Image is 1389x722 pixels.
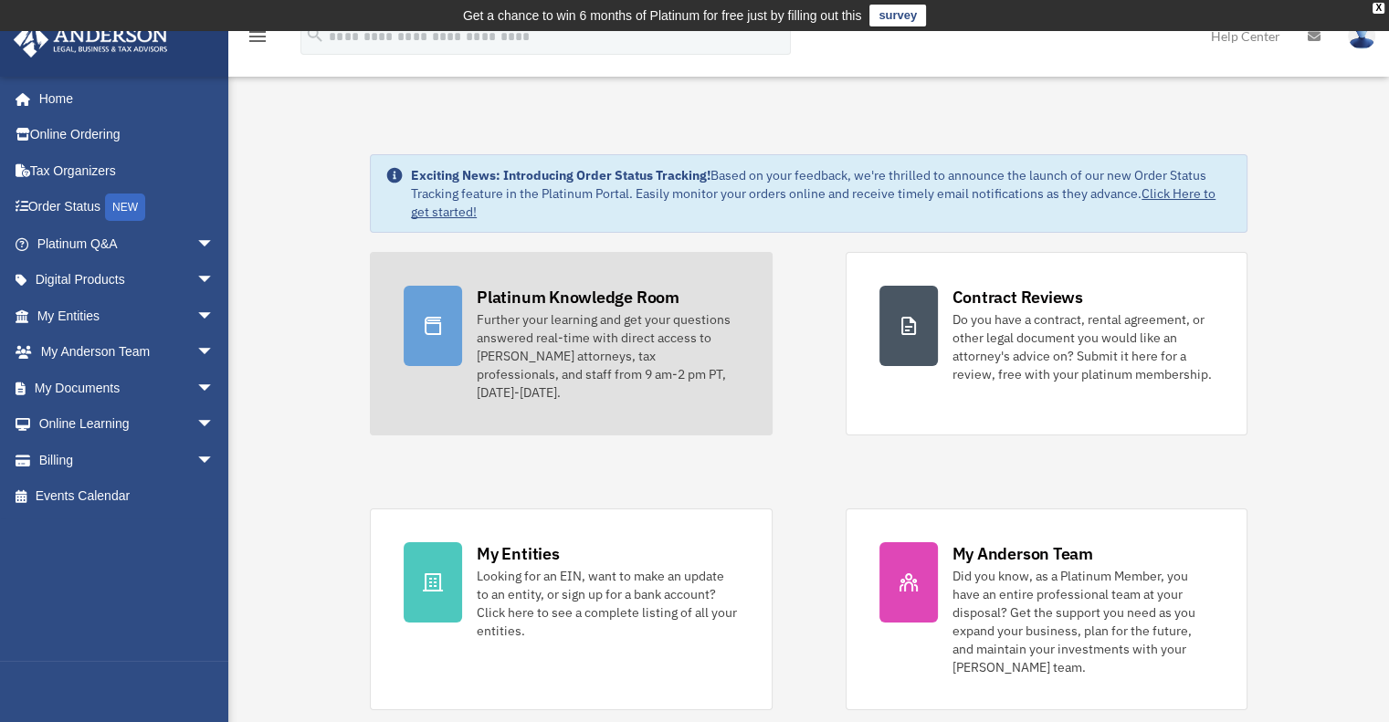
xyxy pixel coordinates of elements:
span: arrow_drop_down [196,262,233,299]
a: My Entities Looking for an EIN, want to make an update to an entity, or sign up for a bank accoun... [370,508,772,710]
div: Looking for an EIN, want to make an update to an entity, or sign up for a bank account? Click her... [477,567,738,640]
img: User Pic [1348,23,1375,49]
div: Did you know, as a Platinum Member, you have an entire professional team at your disposal? Get th... [952,567,1214,676]
a: Digital Productsarrow_drop_down [13,262,242,298]
div: My Anderson Team [952,542,1093,565]
img: Anderson Advisors Platinum Portal [8,22,174,58]
a: Platinum Knowledge Room Further your learning and get your questions answered real-time with dire... [370,252,772,435]
span: arrow_drop_down [196,334,233,371]
a: Contract Reviews Do you have a contract, rental agreement, or other legal document you would like... [846,252,1247,435]
div: My Entities [477,542,559,565]
a: menu [247,32,268,47]
span: arrow_drop_down [196,225,233,263]
div: close [1373,3,1384,14]
div: Do you have a contract, rental agreement, or other legal document you would like an attorney's ad... [952,310,1214,383]
a: My Entitiesarrow_drop_down [13,298,242,334]
a: Platinum Q&Aarrow_drop_down [13,225,242,262]
a: survey [869,5,926,26]
strong: Exciting News: Introducing Order Status Tracking! [411,167,710,183]
a: Order StatusNEW [13,189,242,226]
div: Get a chance to win 6 months of Platinum for free just by filling out this [463,5,862,26]
a: Online Ordering [13,117,242,153]
a: Click Here to get started! [411,185,1215,220]
div: Further your learning and get your questions answered real-time with direct access to [PERSON_NAM... [477,310,738,402]
span: arrow_drop_down [196,442,233,479]
div: Based on your feedback, we're thrilled to announce the launch of our new Order Status Tracking fe... [411,166,1232,221]
div: NEW [105,194,145,221]
a: My Anderson Teamarrow_drop_down [13,334,242,371]
a: Home [13,80,233,117]
a: Billingarrow_drop_down [13,442,242,478]
i: search [305,25,325,45]
span: arrow_drop_down [196,406,233,444]
div: Platinum Knowledge Room [477,286,679,309]
a: Tax Organizers [13,152,242,189]
span: arrow_drop_down [196,370,233,407]
a: Events Calendar [13,478,242,515]
a: My Anderson Team Did you know, as a Platinum Member, you have an entire professional team at your... [846,508,1247,710]
span: arrow_drop_down [196,298,233,335]
a: My Documentsarrow_drop_down [13,370,242,406]
a: Online Learningarrow_drop_down [13,406,242,443]
div: Contract Reviews [952,286,1083,309]
i: menu [247,26,268,47]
